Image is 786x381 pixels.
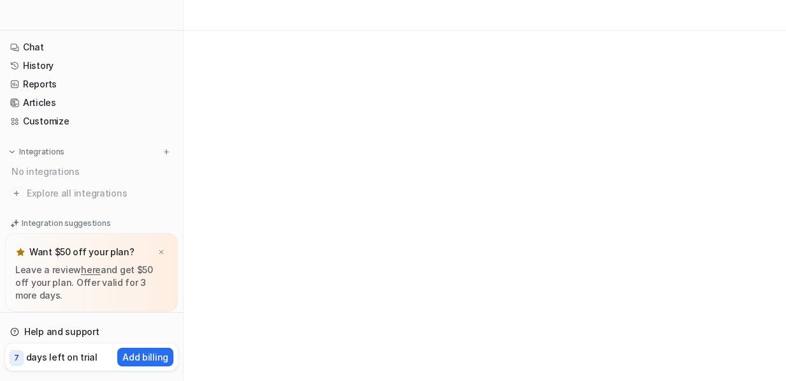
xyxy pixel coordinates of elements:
p: Leave a review and get $50 off your plan. Offer valid for 3 more days. [15,264,168,302]
a: here [81,264,101,275]
p: Want $50 off your plan? [29,246,135,258]
p: 7 [14,352,19,364]
a: Help and support [5,323,178,341]
img: menu_add.svg [162,147,171,156]
img: explore all integrations [10,187,23,200]
span: Explore all integrations [27,183,173,204]
p: Integrations [19,147,64,157]
a: Customize [5,112,178,130]
a: Articles [5,94,178,112]
a: Reports [5,75,178,93]
button: Add a website [5,232,178,252]
p: Integration suggestions [22,218,110,229]
img: x [157,248,165,257]
div: No integrations [8,161,178,182]
button: Integrations [5,146,68,158]
img: star [15,247,25,257]
img: expand menu [8,147,17,156]
a: Explore all integrations [5,184,178,202]
p: days left on trial [26,350,98,364]
a: Chat [5,38,178,56]
button: Add billing [117,348,173,366]
p: Add billing [122,350,168,364]
a: History [5,57,178,75]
